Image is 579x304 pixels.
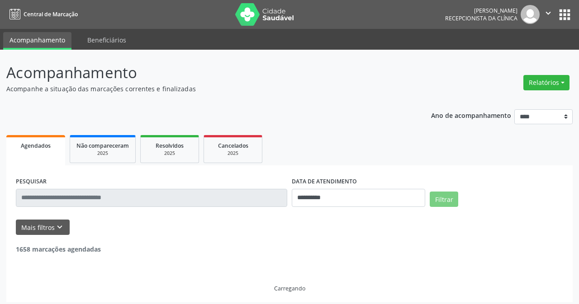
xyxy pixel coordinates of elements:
a: Central de Marcação [6,7,78,22]
button:  [540,5,557,24]
p: Acompanhe a situação das marcações correntes e finalizadas [6,84,403,94]
span: Cancelados [218,142,248,150]
div: Carregando [274,285,305,292]
div: 2025 [76,150,129,157]
span: Central de Marcação [24,10,78,18]
div: 2025 [147,150,192,157]
p: Acompanhamento [6,61,403,84]
i:  [543,8,553,18]
span: Agendados [21,142,51,150]
span: Não compareceram [76,142,129,150]
button: Filtrar [430,192,458,207]
i: keyboard_arrow_down [55,222,65,232]
img: img [521,5,540,24]
div: 2025 [210,150,256,157]
span: Resolvidos [156,142,184,150]
p: Ano de acompanhamento [431,109,511,121]
span: Recepcionista da clínica [445,14,517,22]
button: Mais filtroskeyboard_arrow_down [16,220,70,235]
div: [PERSON_NAME] [445,7,517,14]
button: Relatórios [523,75,570,90]
label: PESQUISAR [16,175,47,189]
a: Beneficiários [81,32,133,48]
strong: 1658 marcações agendadas [16,245,101,253]
button: apps [557,7,573,23]
label: DATA DE ATENDIMENTO [292,175,357,189]
a: Acompanhamento [3,32,71,50]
